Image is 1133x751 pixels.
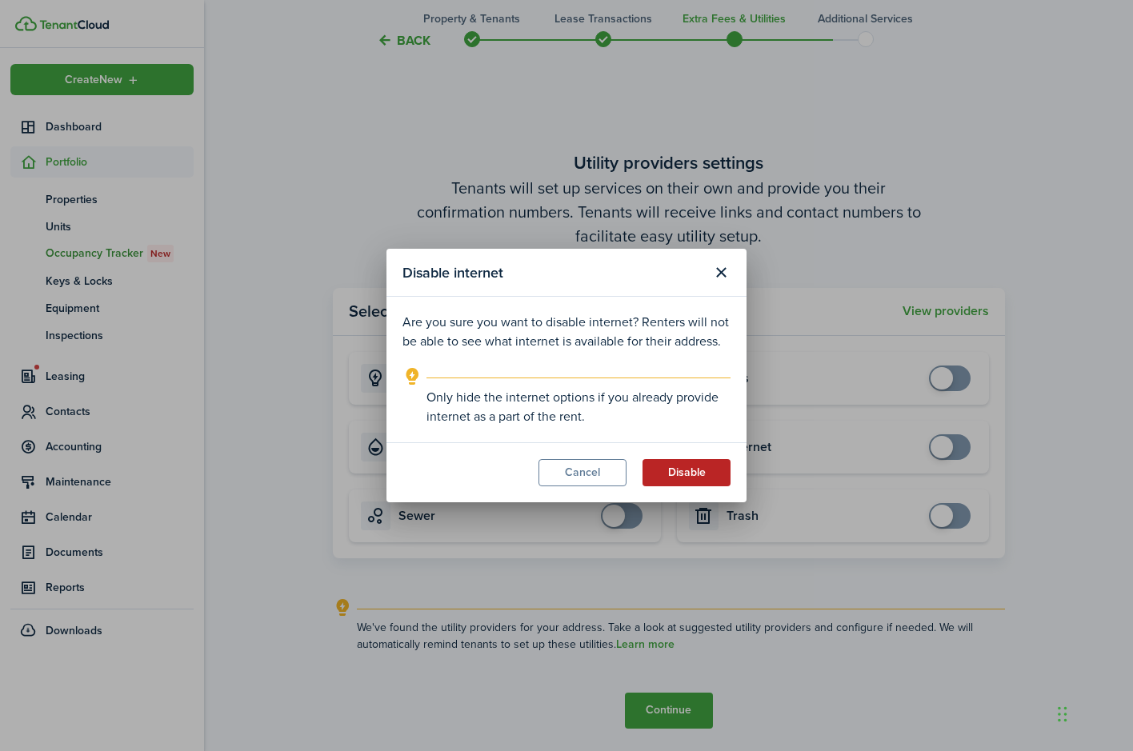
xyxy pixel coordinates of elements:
[643,459,731,486] button: Disable
[538,459,627,486] button: Cancel
[426,388,731,426] explanation-description: Only hide the internet options if you already provide internet as a part of the rent.
[1058,690,1067,738] div: Drag
[707,259,735,286] button: Close modal
[845,556,1133,751] iframe: Chat Widget
[402,313,731,351] p: Are you sure you want to disable internet? Renters will not be able to see what internet is avail...
[402,257,703,288] modal-title: Disable internet
[402,367,422,386] i: outline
